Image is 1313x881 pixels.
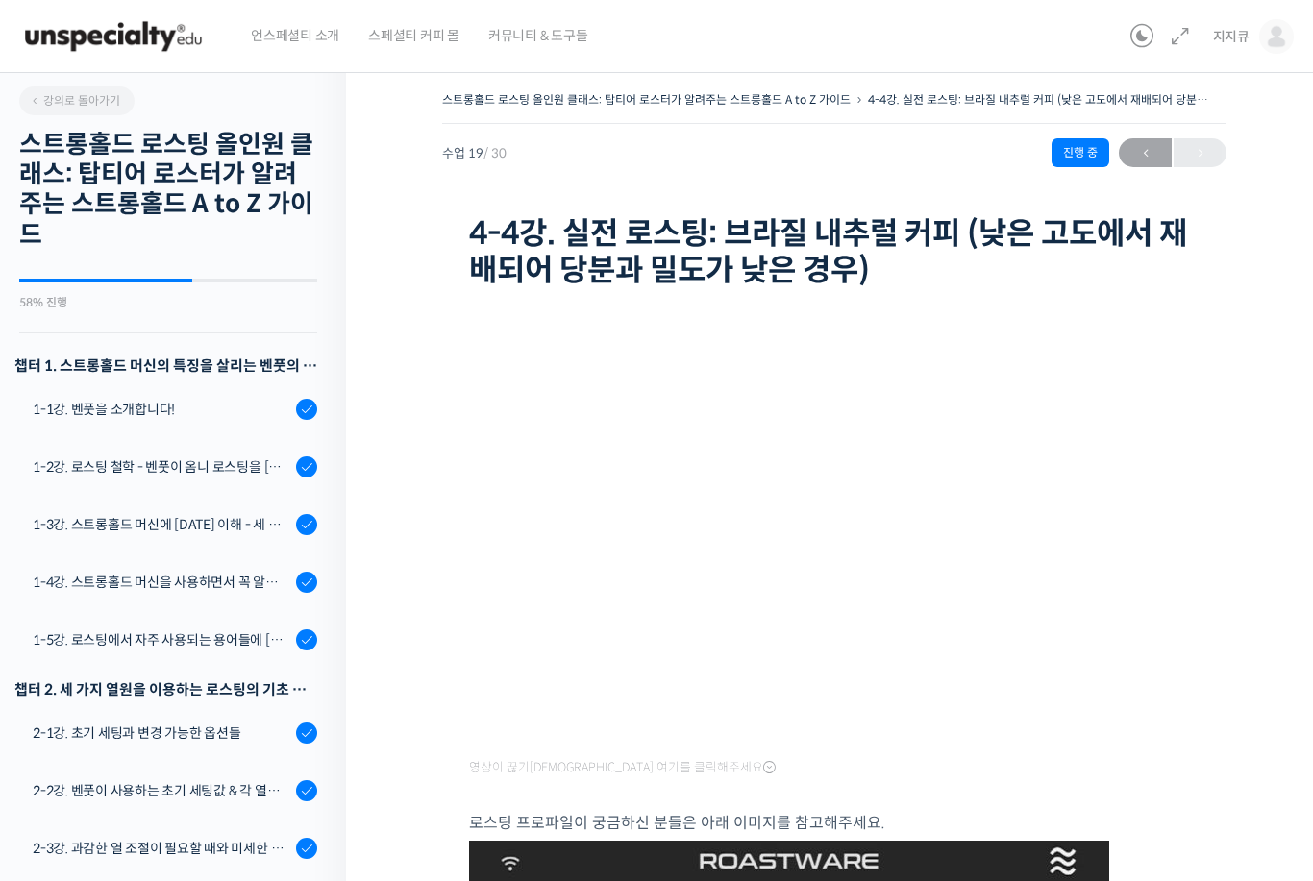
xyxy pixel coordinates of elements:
[19,130,317,250] h2: 스트롱홀드 로스팅 올인원 클래스: 탑티어 로스터가 알려주는 스트롱홀드 A to Z 가이드
[33,572,290,593] div: 1-4강. 스트롱홀드 머신을 사용하면서 꼭 알고 있어야 할 유의사항
[1052,138,1109,167] div: 진행 중
[33,838,290,859] div: 2-3강. 과감한 열 조절이 필요할 때와 미세한 열 조절이 필요할 때
[33,780,290,801] div: 2-2강. 벤풋이 사용하는 초기 세팅값 & 각 열원이 하는 역할
[1119,138,1172,167] a: ←이전
[33,399,290,420] div: 1-1강. 벤풋을 소개합니다!
[1119,140,1172,166] span: ←
[469,215,1200,289] h1: 4-4강. 실전 로스팅: 브라질 내추럴 커피 (낮은 고도에서 재배되어 당분과 밀도가 낮은 경우)
[469,810,1200,836] p: 로스팅 프로파일이 궁금하신 분들은 아래 이미지를 참고해주세요.
[19,297,317,308] div: 58% 진행
[33,514,290,535] div: 1-3강. 스트롱홀드 머신에 [DATE] 이해 - 세 가지 열원이 만들어내는 변화
[442,92,851,107] a: 스트롱홀드 로스팅 올인원 클래스: 탑티어 로스터가 알려주는 스트롱홀드 A to Z 가이드
[469,760,776,775] span: 영상이 끊기[DEMOGRAPHIC_DATA] 여기를 클릭해주세요
[29,93,120,108] span: 강의로 돌아가기
[483,145,507,161] span: / 30
[1213,28,1250,45] span: 지지큐
[442,147,507,159] span: 수업 19
[33,722,290,744] div: 2-1강. 초기 세팅과 변경 가능한 옵션들
[33,456,290,477] div: 1-2강. 로스팅 철학 - 벤풋이 옴니 로스팅을 [DATE] 않는 이유
[19,86,135,115] a: 강의로 돌아가기
[14,353,317,379] h3: 챕터 1. 스트롱홀드 머신의 특징을 살리는 벤풋의 로스팅 방식
[33,629,290,650] div: 1-5강. 로스팅에서 자주 사용되는 용어들에 [DATE] 이해
[14,676,317,702] div: 챕터 2. 세 가지 열원을 이용하는 로스팅의 기초 설계
[868,92,1294,107] a: 4-4강. 실전 로스팅: 브라질 내추럴 커피 (낮은 고도에서 재배되어 당분과 밀도가 낮은 경우)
